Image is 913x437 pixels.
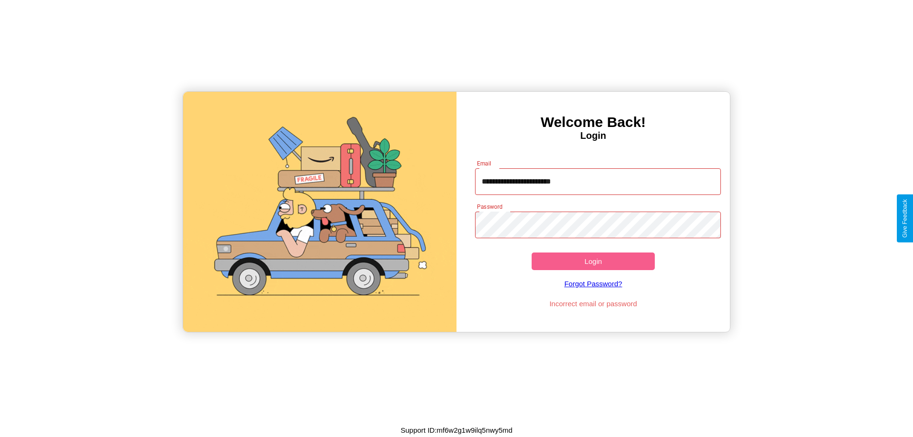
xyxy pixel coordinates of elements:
a: Forgot Password? [470,270,717,297]
h3: Welcome Back! [456,114,730,130]
label: Password [477,203,502,211]
h4: Login [456,130,730,141]
label: Email [477,159,492,167]
img: gif [183,92,456,332]
div: Give Feedback [902,199,908,238]
p: Support ID: mf6w2g1w9ilq5nwy5md [400,424,512,437]
p: Incorrect email or password [470,297,717,310]
button: Login [532,252,655,270]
